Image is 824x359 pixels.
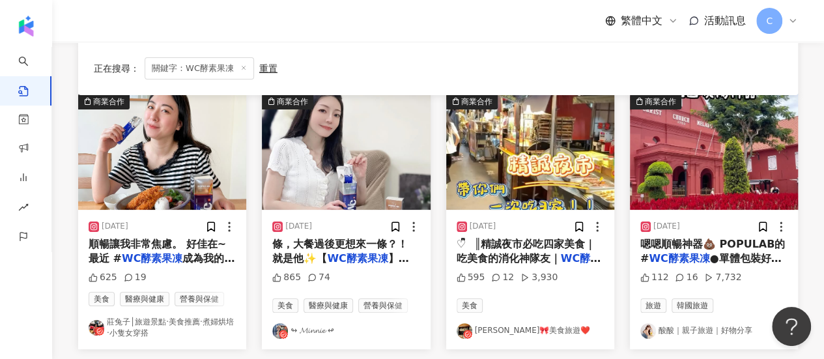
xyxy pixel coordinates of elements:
mark: WC酵素果凍 [649,252,709,265]
img: post-image [446,94,614,210]
div: 19 [124,271,147,284]
div: 3,930 [520,271,558,284]
img: KOL Avatar [640,323,656,339]
div: 商業合作 [645,95,676,108]
div: 12 [491,271,514,284]
span: 條，大餐過後更想來一條？！ 就是他✨【 [272,238,408,265]
span: 醫療與健康 [304,298,353,313]
span: ♡ ིྀ ║精誠夜市必吃四家美食｜吃美食的消化神隊友｜ [457,238,596,265]
mark: WC酵素果凍 [122,252,182,265]
div: [DATE] [653,221,680,232]
span: 美食 [457,298,483,313]
button: 商業合作 [446,94,614,210]
span: 活動訊息 [704,14,746,27]
div: 74 [307,271,330,284]
iframe: Help Scout Beacon - Open [772,307,811,346]
span: ●單體包裝好攜帶，出門旅遊 [640,252,782,279]
div: 重置 [259,63,277,74]
span: 嗯嗯順暢神器💩 POPULAB的 # [640,238,785,265]
a: KOL Avatar[PERSON_NAME]🎀美食旅遊❤️ [457,323,604,339]
span: 關鍵字：WC酵素果凍 [145,57,254,79]
mark: WC酵素果凍 [457,252,601,279]
img: KOL Avatar [272,323,288,339]
span: 美食 [89,292,115,306]
div: 112 [640,271,669,284]
button: 商業合作 [78,94,246,210]
span: 美食 [272,298,298,313]
span: 正在搜尋 ： [94,63,139,74]
a: KOL Avatar莊兔子│旅遊景點·美食推薦·煮婦烘培·小隻女穿搭 [89,317,236,339]
div: 商業合作 [277,95,308,108]
img: KOL Avatar [89,320,104,336]
div: [DATE] [102,221,128,232]
div: [DATE] [285,221,312,232]
a: search [18,47,44,98]
img: post-image [262,94,430,210]
span: C [766,14,773,28]
div: 865 [272,271,301,284]
div: 595 [457,271,485,284]
span: 營養與保健 [358,298,408,313]
div: [DATE] [470,221,496,232]
mark: WC酵素果凍 [327,252,388,265]
img: KOL Avatar [457,323,472,339]
div: 625 [89,271,117,284]
span: 營養與保健 [175,292,224,306]
span: 旅遊 [640,298,666,313]
a: KOL Avatar↬ 𝓜𝓲𝓷𝓷𝓲𝓮 ↫ [272,323,419,339]
a: KOL Avatar酸酸｜親子旅遊｜好物分享 [640,323,788,339]
span: 繁體中文 [621,14,662,28]
div: 7,732 [704,271,741,284]
div: 商業合作 [93,95,124,108]
button: 商業合作 [630,94,798,210]
span: rise [18,194,29,223]
img: post-image [78,94,246,210]
div: 16 [675,271,698,284]
span: 醫療與健康 [120,292,169,306]
img: logo icon [16,16,36,36]
button: 商業合作 [262,94,430,210]
span: 順暢讓我非常焦慮。 好佳在~ 最近 # [89,238,226,265]
div: 商業合作 [461,95,492,108]
span: 韓國旅遊 [672,298,713,313]
img: post-image [630,94,798,210]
